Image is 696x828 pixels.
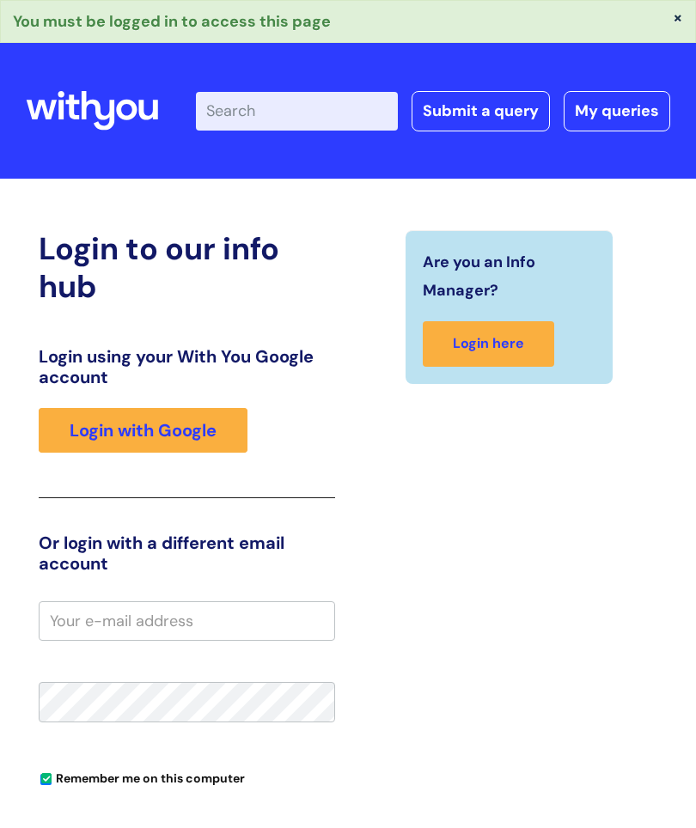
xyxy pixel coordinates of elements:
[564,91,670,131] a: My queries
[39,346,335,387] h3: Login using your With You Google account
[39,764,335,791] div: You can uncheck this option if you're logging in from a shared device
[39,767,245,786] label: Remember me on this computer
[39,408,247,453] a: Login with Google
[39,230,335,304] h2: Login to our info hub
[39,601,335,641] input: Your e-mail address
[412,91,550,131] a: Submit a query
[196,92,398,130] input: Search
[673,9,683,25] button: ×
[423,248,589,304] span: Are you an Info Manager?
[423,321,554,367] a: Login here
[40,774,52,785] input: Remember me on this computer
[39,533,335,574] h3: Or login with a different email account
